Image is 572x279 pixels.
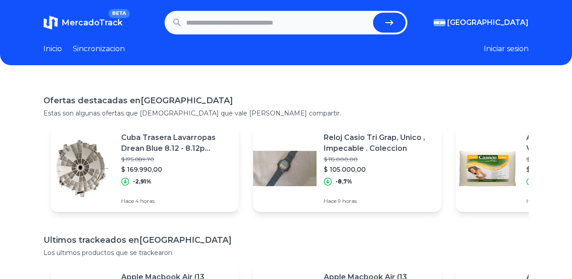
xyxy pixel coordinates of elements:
[43,234,529,246] h1: Ultimos trackeados en [GEOGRAPHIC_DATA]
[121,165,232,174] p: $ 169.990,00
[43,43,62,54] a: Inicio
[447,17,529,28] span: [GEOGRAPHIC_DATA]
[324,197,434,205] p: Hace 9 horas
[121,132,232,154] p: Cuba Trasera Lavarropas Drean Blue 8.12 - 8.12p Original 54l
[73,43,125,54] a: Sincronizacion
[51,137,114,200] img: Featured image
[109,9,130,18] span: BETA
[434,17,529,28] button: [GEOGRAPHIC_DATA]
[253,137,317,200] img: Featured image
[43,109,529,118] p: Estas son algunas ofertas que [DEMOGRAPHIC_DATA] que vale [PERSON_NAME] compartir.
[324,165,434,174] p: $ 105.000,00
[324,132,434,154] p: Reloj Casio Tri Grap, Unico , Impecable . Coleccion
[456,137,519,200] img: Featured image
[133,178,151,185] p: -2,91%
[61,18,123,28] span: MercadoTrack
[253,125,441,212] a: Featured imageReloj Casio Tri Grap, Unico , Impecable . Coleccion$ 115.000,00$ 105.000,00-8,7%Hac...
[324,156,434,163] p: $ 115.000,00
[43,15,123,30] a: MercadoTrackBETA
[51,125,239,212] a: Featured imageCuba Trasera Lavarropas Drean Blue 8.12 - 8.12p Original 54l$ 175.089,70$ 169.990,0...
[43,94,529,107] h1: Ofertas destacadas en [GEOGRAPHIC_DATA]
[121,197,232,205] p: Hace 4 horas
[484,43,529,54] button: Iniciar sesion
[434,19,445,26] img: Argentina
[43,248,529,257] p: Los ultimos productos que se trackearon.
[336,178,352,185] p: -8,7%
[43,15,58,30] img: MercadoTrack
[121,156,232,163] p: $ 175.089,70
